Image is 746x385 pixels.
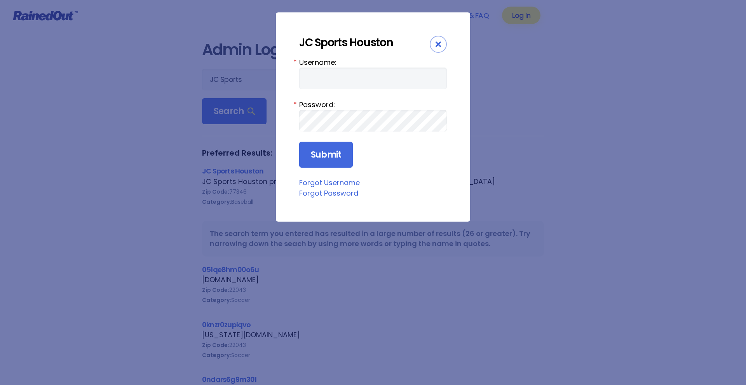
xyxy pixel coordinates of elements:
[430,36,447,53] div: Close
[299,36,430,49] div: JC Sports Houston
[299,99,447,110] label: Password:
[299,57,447,68] label: Username:
[299,188,358,198] a: Forgot Password
[299,178,360,187] a: Forgot Username
[299,142,353,168] input: Submit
